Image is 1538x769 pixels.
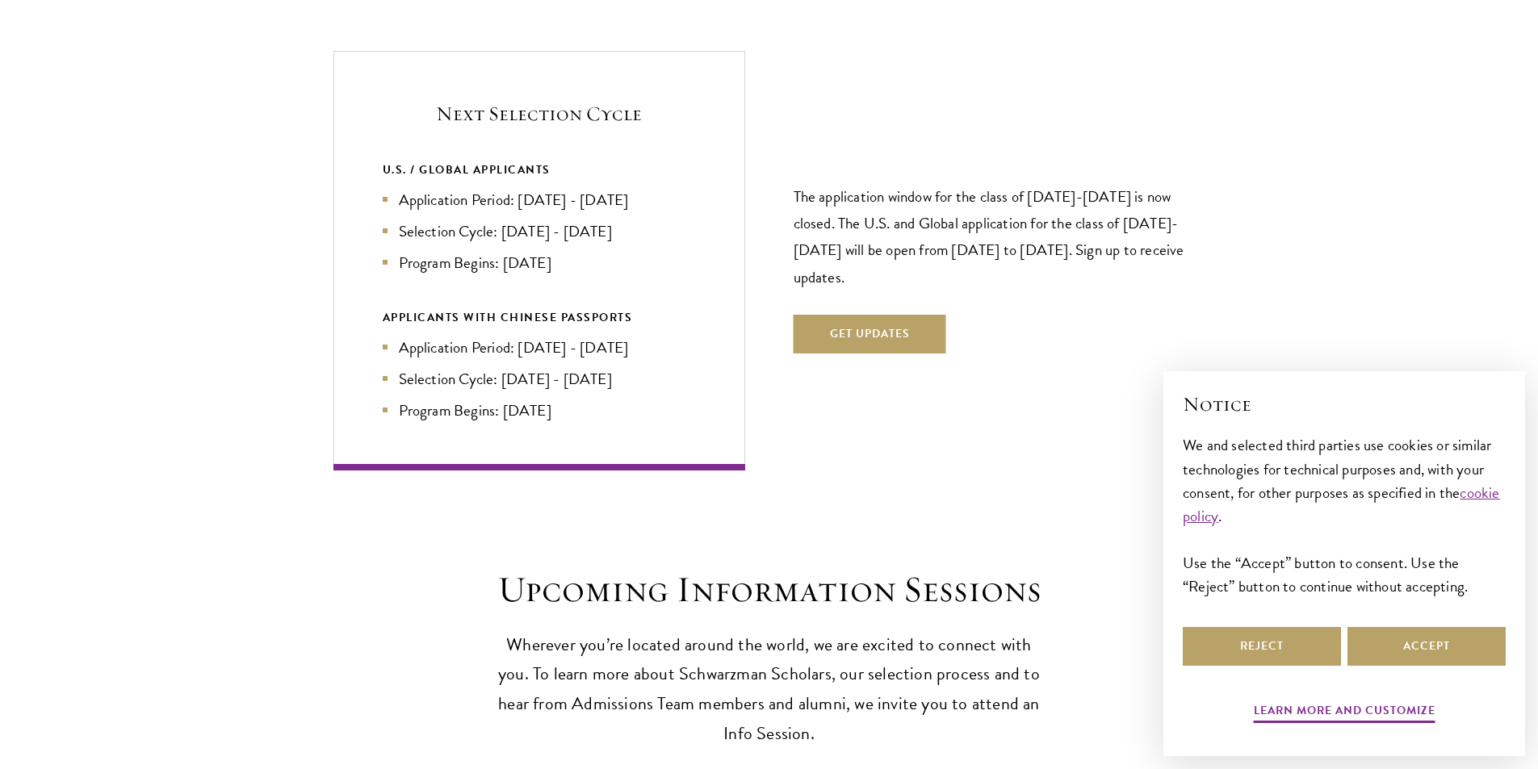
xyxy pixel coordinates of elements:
[383,100,696,127] h5: Next Selection Cycle
[383,160,696,180] div: U.S. / GLOBAL APPLICANTS
[1254,700,1435,725] button: Learn more and customize
[1183,391,1506,418] h2: Notice
[491,567,1048,612] h2: Upcoming Information Sessions
[1183,481,1500,528] a: cookie policy
[383,307,696,328] div: APPLICANTS WITH CHINESE PASSPORTS
[794,183,1205,290] p: The application window for the class of [DATE]-[DATE] is now closed. The U.S. and Global applicat...
[383,251,696,274] li: Program Begins: [DATE]
[383,399,696,422] li: Program Begins: [DATE]
[383,336,696,359] li: Application Period: [DATE] - [DATE]
[794,315,946,353] button: Get Updates
[1183,627,1341,666] button: Reject
[491,630,1048,750] p: Wherever you’re located around the world, we are excited to connect with you. To learn more about...
[383,188,696,211] li: Application Period: [DATE] - [DATE]
[383,219,696,243] li: Selection Cycle: [DATE] - [DATE]
[1183,433,1506,597] div: We and selected third parties use cookies or similar technologies for technical purposes and, wit...
[383,367,696,391] li: Selection Cycle: [DATE] - [DATE]
[1347,627,1506,666] button: Accept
